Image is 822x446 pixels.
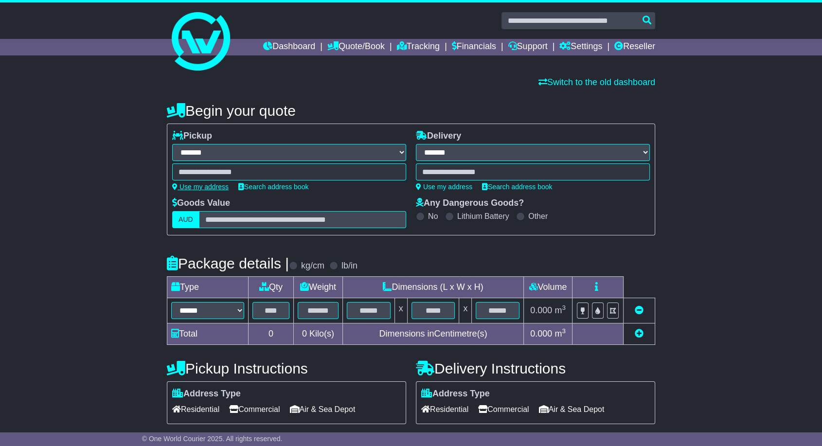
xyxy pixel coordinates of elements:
h4: Pickup Instructions [167,360,406,376]
span: Residential [421,402,468,417]
span: 0.000 [530,305,552,315]
label: lb/in [341,261,357,271]
td: Type [167,277,249,298]
a: Reseller [614,39,655,55]
td: Volume [523,277,572,298]
label: No [428,212,438,221]
span: 0 [302,329,307,339]
label: kg/cm [301,261,324,271]
a: Switch to the old dashboard [538,77,655,87]
a: Dashboard [263,39,315,55]
td: Dimensions (L x W x H) [342,277,523,298]
a: Tracking [397,39,440,55]
td: Qty [249,277,294,298]
span: 0.000 [530,329,552,339]
a: Remove this item [635,305,643,315]
a: Financials [452,39,496,55]
td: Weight [294,277,343,298]
label: Any Dangerous Goods? [416,198,524,209]
span: m [554,305,566,315]
label: Lithium Battery [457,212,509,221]
label: Address Type [421,389,490,399]
span: Commercial [478,402,529,417]
a: Add new item [635,329,643,339]
a: Search address book [482,183,552,191]
span: m [554,329,566,339]
td: Kilo(s) [294,323,343,345]
td: x [394,298,407,323]
h4: Begin your quote [167,103,655,119]
h4: Package details | [167,255,289,271]
sup: 3 [562,327,566,335]
span: Air & Sea Depot [539,402,605,417]
td: 0 [249,323,294,345]
label: Other [528,212,548,221]
a: Use my address [416,183,472,191]
a: Use my address [172,183,229,191]
td: Total [167,323,249,345]
sup: 3 [562,304,566,311]
label: Pickup [172,131,212,142]
span: Air & Sea Depot [290,402,356,417]
h4: Delivery Instructions [416,360,655,376]
label: Delivery [416,131,461,142]
span: Residential [172,402,219,417]
a: Quote/Book [327,39,385,55]
td: x [459,298,472,323]
label: AUD [172,211,199,228]
span: © One World Courier 2025. All rights reserved. [142,435,283,443]
td: Dimensions in Centimetre(s) [342,323,523,345]
label: Goods Value [172,198,230,209]
span: Commercial [229,402,280,417]
a: Search address book [238,183,308,191]
label: Address Type [172,389,241,399]
a: Settings [559,39,602,55]
a: Support [508,39,547,55]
